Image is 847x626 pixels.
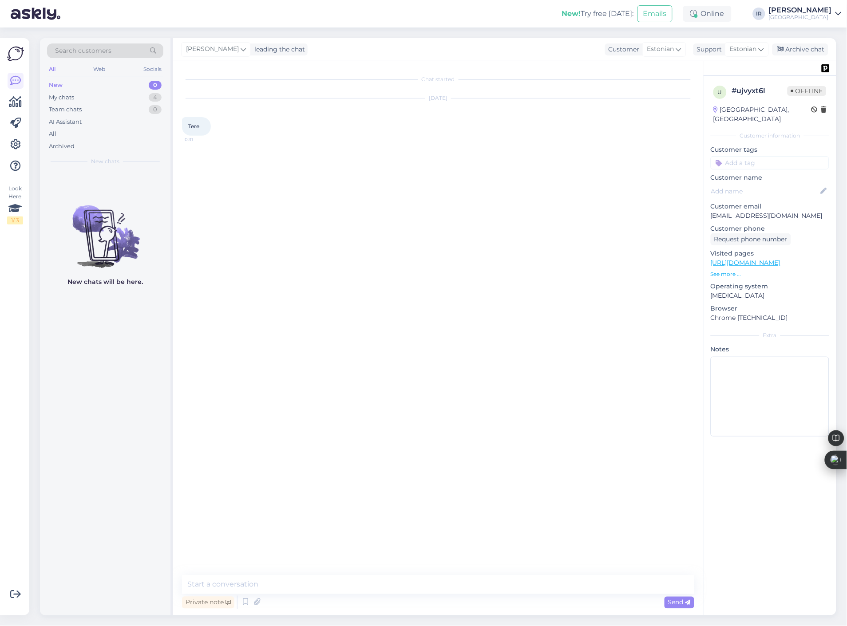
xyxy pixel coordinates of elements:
div: Web [92,63,107,75]
div: New [49,81,63,90]
div: IR [753,8,765,20]
div: Chat started [182,75,694,83]
div: All [47,63,57,75]
div: [GEOGRAPHIC_DATA], [GEOGRAPHIC_DATA] [713,105,811,124]
p: Visited pages [711,249,829,258]
span: Offline [788,86,827,96]
div: Customer information [711,132,829,140]
p: Notes [711,345,829,354]
div: Socials [142,63,163,75]
span: Search customers [55,46,111,55]
div: leading the chat [251,45,305,54]
p: [EMAIL_ADDRESS][DOMAIN_NAME] [711,211,829,220]
p: Customer tags [711,145,829,154]
p: Customer email [711,202,829,211]
div: Customer [605,45,640,54]
div: Try free [DATE]: [562,8,634,19]
a: [PERSON_NAME][GEOGRAPHIC_DATA] [769,7,842,21]
span: [PERSON_NAME] [186,44,239,54]
div: 1 / 3 [7,217,23,224]
p: Chrome [TECHNICAL_ID] [711,313,829,323]
div: Archive chat [772,43,828,55]
span: Tere [188,123,199,130]
p: New chats will be here. [67,277,143,287]
div: Archived [49,142,75,151]
div: 4 [149,93,162,102]
div: [GEOGRAPHIC_DATA] [769,14,832,21]
div: Team chats [49,105,82,114]
div: AI Assistant [49,118,82,126]
button: Emails [637,5,673,22]
div: Online [683,6,732,22]
p: Browser [711,304,829,313]
div: Private note [182,597,234,609]
input: Add a tag [711,156,829,169]
span: Estonian [647,44,674,54]
div: My chats [49,93,74,102]
div: Look Here [7,185,23,224]
img: No chats [40,189,170,269]
div: Extra [711,331,829,339]
div: All [49,130,56,138]
p: See more ... [711,270,829,278]
p: Customer phone [711,224,829,233]
b: New! [562,9,581,18]
p: [MEDICAL_DATA] [711,291,829,300]
span: u [718,89,722,95]
img: pd [822,64,830,72]
div: [DATE] [182,94,694,102]
div: Request phone number [711,233,791,245]
div: # ujvyxt6l [732,86,788,96]
div: Support [693,45,722,54]
div: 0 [149,81,162,90]
span: 0:31 [185,136,218,143]
span: New chats [91,157,119,165]
p: Operating system [711,282,829,291]
img: Askly Logo [7,45,24,62]
div: 0 [149,105,162,114]
span: Estonian [730,44,757,54]
input: Add name [711,186,819,196]
div: [PERSON_NAME] [769,7,832,14]
p: Customer name [711,173,829,182]
span: Send [668,598,691,606]
a: [URL][DOMAIN_NAME] [711,259,780,267]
